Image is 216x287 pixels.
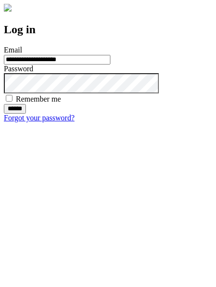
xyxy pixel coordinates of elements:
label: Password [4,65,33,73]
label: Remember me [16,95,61,103]
a: Forgot your password? [4,114,74,122]
img: logo-4e3dc11c47720685a147b03b5a06dd966a58ff35d612b21f08c02c0306f2b779.png [4,4,12,12]
label: Email [4,46,22,54]
h2: Log in [4,23,212,36]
